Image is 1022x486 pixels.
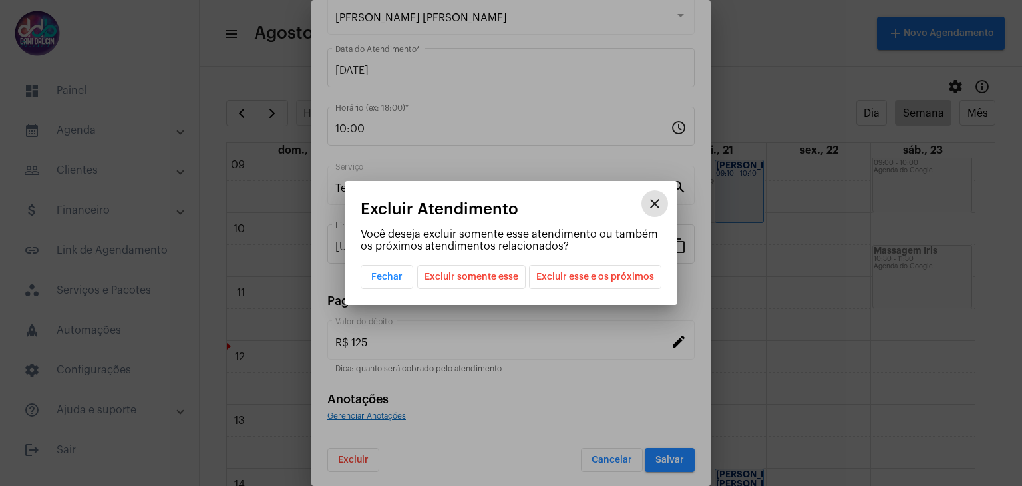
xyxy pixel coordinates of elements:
[536,266,654,288] span: Excluir esse e os próximos
[371,272,403,282] span: Fechar
[417,265,526,289] button: Excluir somente esse
[361,200,518,218] span: Excluir Atendimento
[647,196,663,212] mat-icon: close
[529,265,661,289] button: Excluir esse e os próximos
[425,266,518,288] span: Excluir somente esse
[361,228,661,252] p: Você deseja excluir somente esse atendimento ou também os próximos atendimentos relacionados?
[361,265,413,289] button: Fechar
